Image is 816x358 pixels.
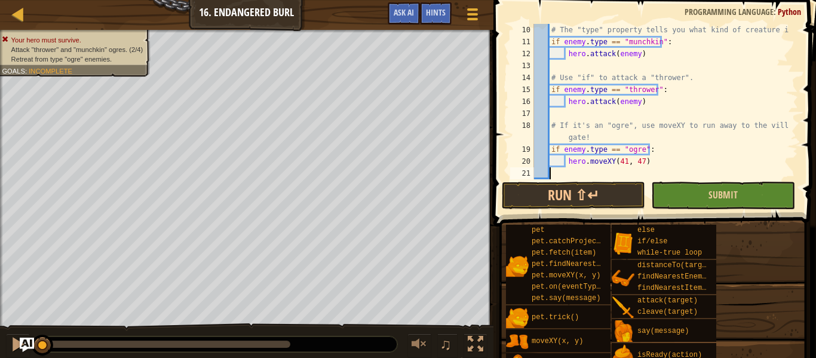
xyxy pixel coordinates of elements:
[637,327,689,335] span: say(message)
[388,2,420,25] button: Ask AI
[510,60,534,72] div: 13
[502,182,645,209] button: Run ⇧↵
[637,261,715,270] span: distanceTo(target)
[612,320,634,343] img: portrait.png
[532,294,600,302] span: pet.say(message)
[29,67,72,75] span: Incomplete
[774,6,778,17] span: :
[510,96,534,108] div: 16
[612,232,634,255] img: portrait.png
[506,331,529,353] img: portrait.png
[506,255,529,277] img: portrait.png
[440,335,452,353] span: ♫
[510,120,534,143] div: 18
[2,67,25,75] span: Goals
[510,36,534,48] div: 11
[778,6,801,17] span: Python
[532,313,579,322] span: pet.trick()
[685,6,774,17] span: Programming language
[25,67,29,75] span: :
[651,182,794,209] button: Submit
[532,260,648,268] span: pet.findNearestByType(type)
[510,48,534,60] div: 12
[637,296,698,305] span: attack(target)
[532,249,596,257] span: pet.fetch(item)
[510,167,534,179] div: 21
[708,188,738,201] span: Submit
[11,36,81,44] span: Your hero must survive.
[11,45,143,53] span: Attack "thrower" and "munchkin" ogres. (2/4)
[637,308,698,316] span: cleave(target)
[2,54,143,64] li: Retreat from type "ogre" enemies.
[637,226,655,234] span: else
[532,283,643,291] span: pet.on(eventType, handler)
[2,35,143,45] li: Your hero must survive.
[6,333,30,358] button: Ctrl + P: Pause
[506,307,529,329] img: portrait.png
[2,45,143,54] li: Attack "thrower" and "munchkin" ogres.
[458,2,487,30] button: Show game menu
[532,337,583,345] span: moveXY(x, y)
[464,333,487,358] button: Toggle fullscreen
[612,296,634,319] img: portrait.png
[510,155,534,167] div: 20
[510,72,534,84] div: 14
[637,273,715,281] span: findNearestEnemy()
[426,7,446,18] span: Hints
[637,249,702,257] span: while-true loop
[11,55,112,63] span: Retreat from type "ogre" enemies.
[612,267,634,290] img: portrait.png
[637,237,667,246] span: if/else
[532,271,600,280] span: pet.moveXY(x, y)
[20,338,34,352] button: Ask AI
[532,226,545,234] span: pet
[510,84,534,96] div: 15
[510,24,534,36] div: 10
[532,237,643,246] span: pet.catchProjectile(arrow)
[407,333,431,358] button: Adjust volume
[510,143,534,155] div: 19
[437,333,458,358] button: ♫
[510,108,534,120] div: 17
[637,284,710,292] span: findNearestItem()
[394,7,414,18] span: Ask AI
